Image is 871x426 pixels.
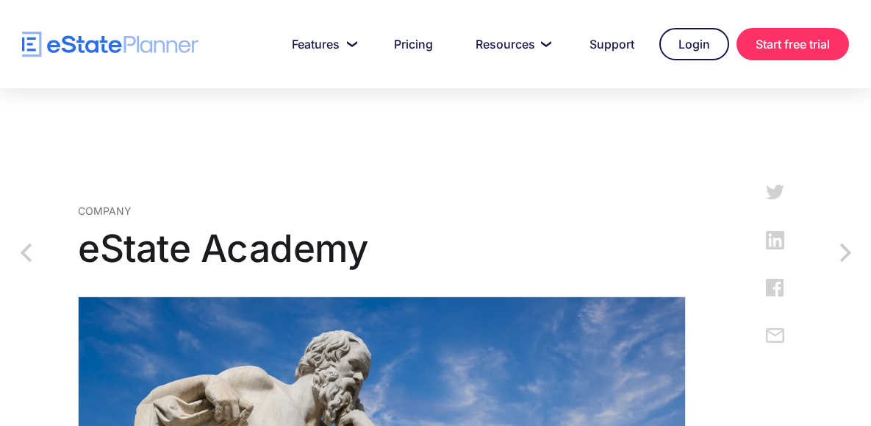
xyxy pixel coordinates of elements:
[376,29,451,59] a: Pricing
[78,226,686,271] h1: eState Academy
[736,28,849,60] a: Start free trial
[78,203,686,219] div: Company
[458,29,564,59] a: Resources
[659,28,729,60] a: Login
[274,29,369,59] a: Features
[22,32,198,57] a: home
[572,29,652,59] a: Support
